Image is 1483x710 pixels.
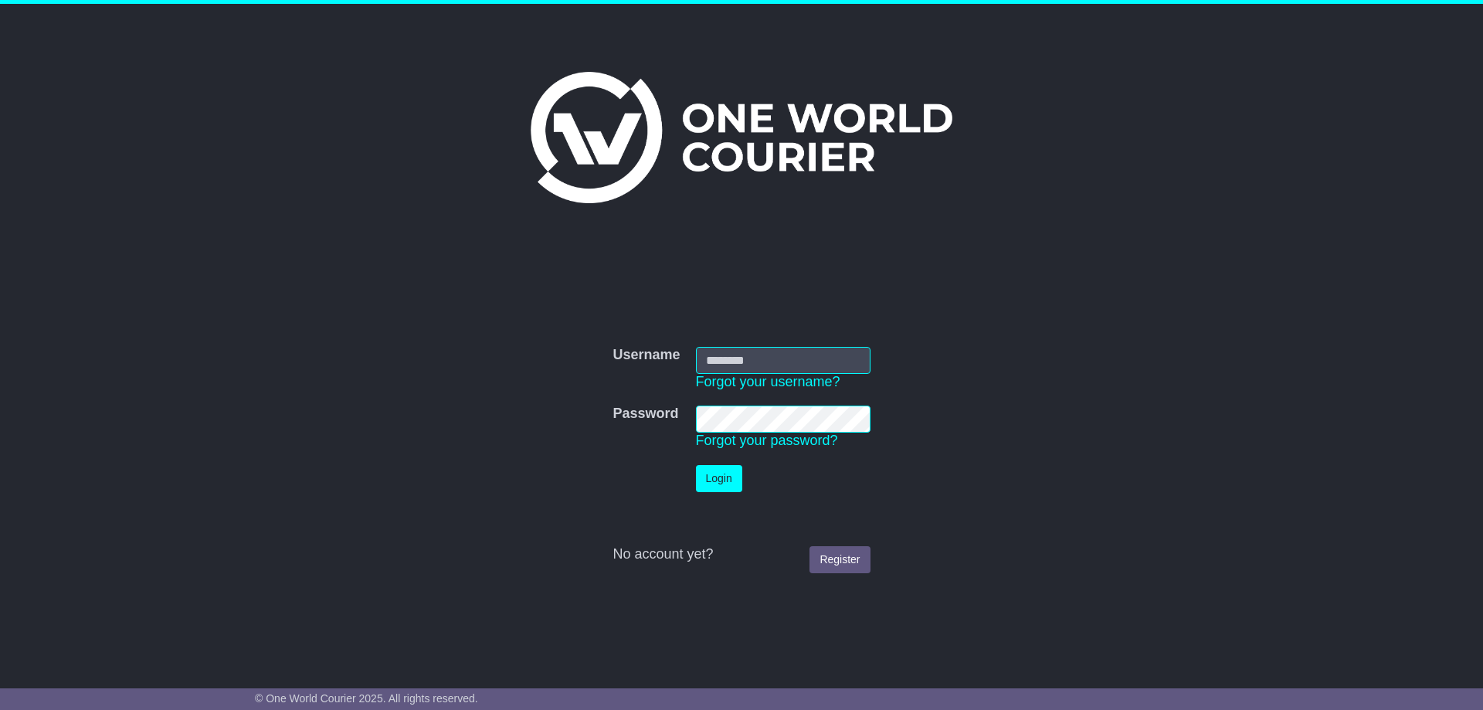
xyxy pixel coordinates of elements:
label: Password [613,406,678,423]
a: Forgot your password? [696,433,838,448]
div: No account yet? [613,546,870,563]
a: Register [809,546,870,573]
a: Forgot your username? [696,374,840,389]
label: Username [613,347,680,364]
img: One World [531,72,952,203]
button: Login [696,465,742,492]
span: © One World Courier 2025. All rights reserved. [255,692,478,705]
